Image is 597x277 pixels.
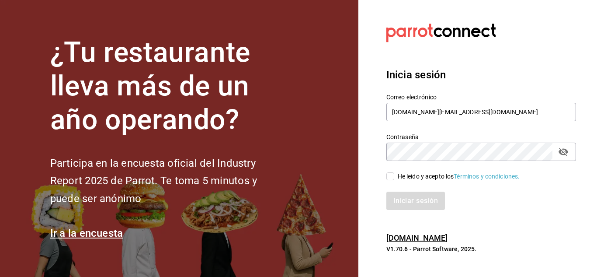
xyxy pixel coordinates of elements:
a: [DOMAIN_NAME] [386,233,448,242]
h2: Participa en la encuesta oficial del Industry Report 2025 de Parrot. Te toma 5 minutos y puede se... [50,154,286,208]
a: Ir a la encuesta [50,227,123,239]
label: Correo electrónico [386,94,576,100]
h1: ¿Tu restaurante lleva más de un año operando? [50,36,286,137]
input: Ingresa tu correo electrónico [386,103,576,121]
a: Términos y condiciones. [454,173,520,180]
p: V1.70.6 - Parrot Software, 2025. [386,245,576,253]
div: He leído y acepto los [398,172,520,181]
h3: Inicia sesión [386,67,576,83]
label: Contraseña [386,134,576,140]
button: passwordField [556,144,571,159]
